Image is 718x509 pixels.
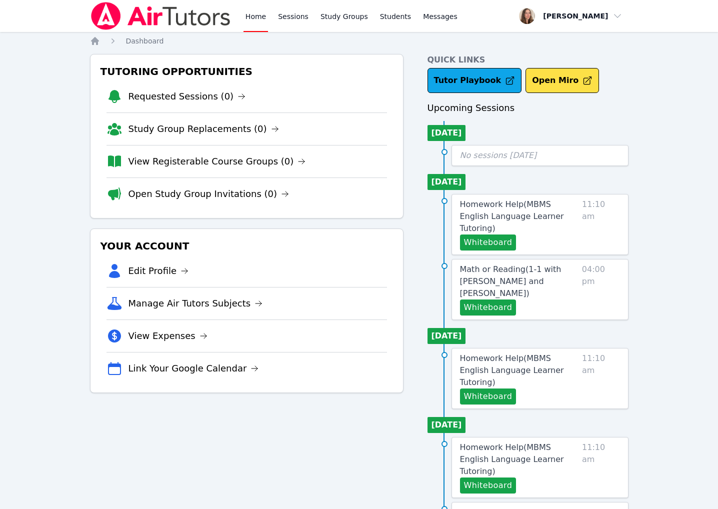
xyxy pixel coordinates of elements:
nav: Breadcrumb [90,36,628,46]
a: Homework Help(MBMS English Language Learner Tutoring) [460,441,578,477]
li: [DATE] [427,328,466,344]
h4: Quick Links [427,54,628,66]
span: 11:10 am [582,198,619,250]
h3: Your Account [98,237,395,255]
a: View Registerable Course Groups (0) [128,154,306,168]
span: Dashboard [126,37,164,45]
a: Homework Help(MBMS English Language Learner Tutoring) [460,198,578,234]
span: Homework Help ( MBMS English Language Learner Tutoring ) [460,442,564,476]
span: 11:10 am [582,352,619,404]
h3: Upcoming Sessions [427,101,628,115]
span: No sessions [DATE] [460,150,537,160]
a: Open Study Group Invitations (0) [128,187,289,201]
a: Requested Sessions (0) [128,89,246,103]
h3: Tutoring Opportunities [98,62,395,80]
a: Tutor Playbook [427,68,522,93]
span: Homework Help ( MBMS English Language Learner Tutoring ) [460,199,564,233]
li: [DATE] [427,125,466,141]
a: Dashboard [126,36,164,46]
a: Homework Help(MBMS English Language Learner Tutoring) [460,352,578,388]
a: Link Your Google Calendar [128,361,259,375]
li: [DATE] [427,417,466,433]
a: View Expenses [128,329,207,343]
a: Study Group Replacements (0) [128,122,279,136]
img: Air Tutors [90,2,231,30]
button: Open Miro [525,68,599,93]
button: Whiteboard [460,299,516,315]
span: Homework Help ( MBMS English Language Learner Tutoring ) [460,353,564,387]
a: Math or Reading(1-1 with [PERSON_NAME] and [PERSON_NAME]) [460,263,578,299]
button: Whiteboard [460,477,516,493]
button: Whiteboard [460,388,516,404]
span: 04:00 pm [582,263,620,315]
a: Manage Air Tutors Subjects [128,296,263,310]
li: [DATE] [427,174,466,190]
span: Messages [423,11,457,21]
span: Math or Reading ( 1-1 with [PERSON_NAME] and [PERSON_NAME] ) [460,264,561,298]
button: Whiteboard [460,234,516,250]
a: Edit Profile [128,264,189,278]
span: 11:10 am [582,441,619,493]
